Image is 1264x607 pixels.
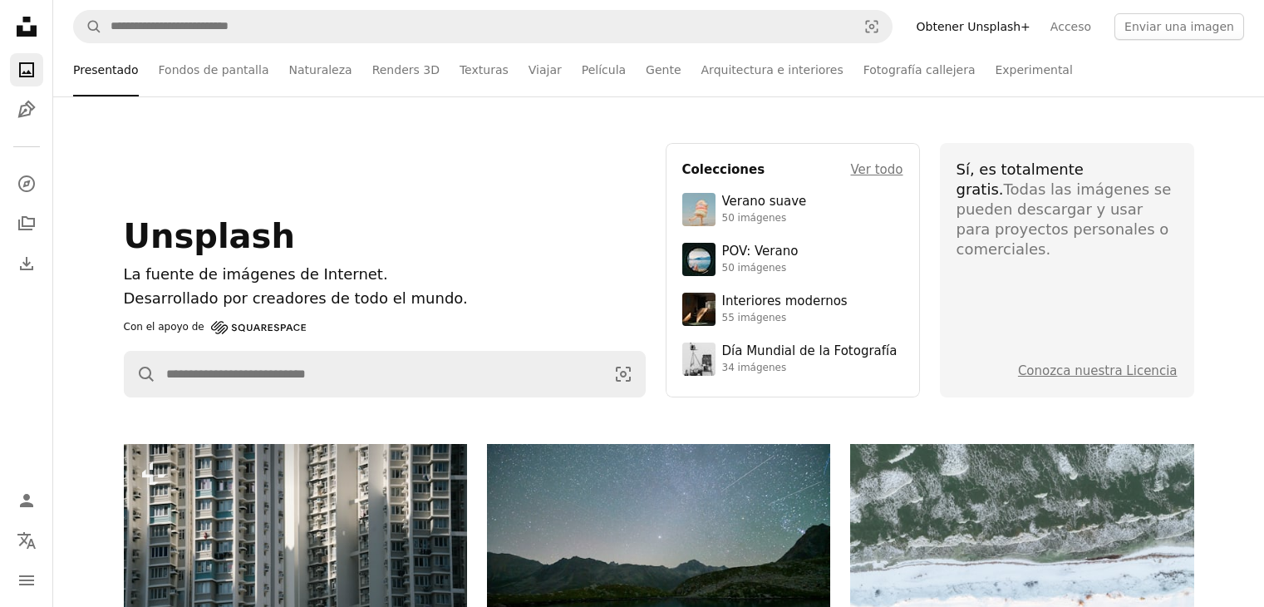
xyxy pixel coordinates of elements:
[850,162,903,177] font: Ver todo
[10,53,43,86] a: Fotos
[852,11,892,42] button: Visual search
[124,351,646,397] form: Encuentre elementos visuales en todo el sitio
[722,244,799,259] font: POV: Verano
[646,63,681,76] font: Gente
[73,10,893,43] form: Encuentre elementos visuales en todo el sitio
[582,43,626,96] a: Película
[682,193,903,226] a: Verano suave50 imágenes
[10,524,43,557] button: Idioma
[682,293,903,326] a: Interiores modernos55 imágenes
[159,43,269,96] a: Fondos de pantalla
[722,212,787,224] font: 50 imágenes
[682,243,903,276] a: POV: Verano50 imágenes
[125,352,156,397] button: Buscar en Unsplash
[850,565,1193,580] a: Paisaje cubierto de nieve con agua congelada
[1040,13,1101,40] a: Acceso
[124,547,467,562] a: Edificios de apartamentos altos con muchas ventanas y balcones.
[682,293,716,326] img: premium_photo-1747189286942-bc91257a2e39
[10,207,43,240] a: Colecciones
[529,43,562,96] a: Viajar
[602,352,645,397] button: Visual search
[722,262,787,274] font: 50 imágenes
[10,564,43,597] button: Menú
[646,43,681,96] a: Gente
[682,343,716,376] img: photo-1682590564399-95f0109652fe
[722,294,848,308] font: Interiores modernos
[995,63,1072,76] font: Experimental
[460,43,509,96] a: Texturas
[850,160,903,180] a: Ver todo
[722,194,807,209] font: Verano suave
[916,20,1030,33] font: Obtener Unsplash+
[682,243,716,276] img: premium_photo-1753820185677-ab78a372b033
[10,167,43,200] a: Explorar
[863,63,976,76] font: Fotografía callejera
[10,484,43,517] a: Iniciar sesión / Registrarse
[529,63,562,76] font: Viajar
[1018,363,1178,378] a: Conozca nuestra Licencia
[159,63,269,76] font: Fondos de pantalla
[582,63,626,76] font: Película
[722,362,787,373] font: 34 imágenes
[487,550,830,565] a: Cielo nocturno estrellado sobre un tranquilo lago de montaña
[995,43,1072,96] a: Experimental
[1124,20,1234,33] font: Enviar una imagen
[124,217,295,255] font: Unsplash
[372,43,440,96] a: Renders 3D
[682,343,903,376] a: Día Mundial de la Fotografía34 imágenes
[863,43,976,96] a: Fotografía callejera
[957,160,1084,198] font: Sí, es totalmente gratis.
[722,343,898,358] font: Día Mundial de la Fotografía
[10,247,43,280] a: Historial de descargas
[1114,13,1244,40] button: Enviar una imagen
[701,43,843,96] a: Arquitectura e interiores
[701,63,843,76] font: Arquitectura e interiores
[124,289,468,307] font: Desarrollado por creadores de todo el mundo.
[288,63,352,76] font: Naturaleza
[124,318,306,338] a: Con el apoyo de
[957,180,1172,258] font: Todas las imágenes se pueden descargar y usar para proyectos personales o comerciales.
[906,13,1040,40] a: Obtener Unsplash+
[1050,20,1091,33] font: Acceso
[682,162,765,177] font: Colecciones
[124,265,388,283] font: La fuente de imágenes de Internet.
[682,193,716,226] img: premium_photo-1749544311043-3a6a0c8d54af
[10,93,43,126] a: Ilustraciones
[372,63,440,76] font: Renders 3D
[74,11,102,42] button: Buscar en Unsplash
[288,43,352,96] a: Naturaleza
[460,63,509,76] font: Texturas
[722,312,787,323] font: 55 imágenes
